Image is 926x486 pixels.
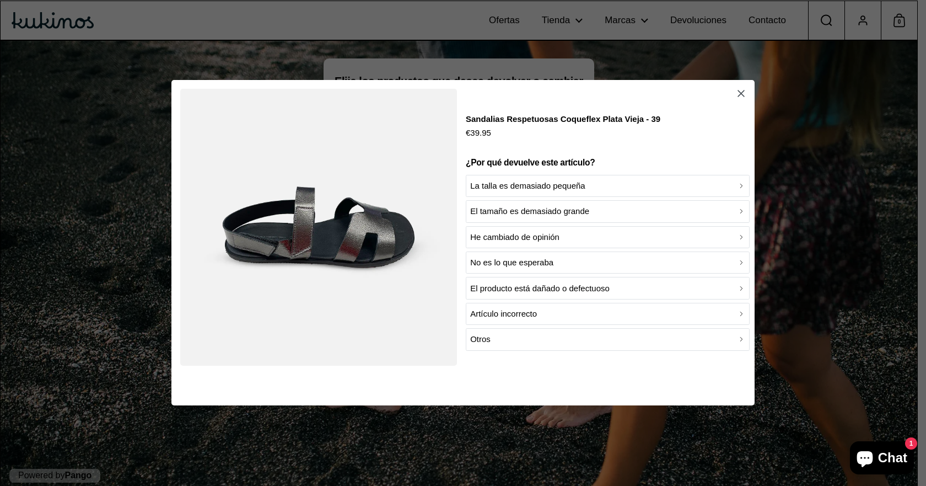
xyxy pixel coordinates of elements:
p: Sandalias Respetuosas Coqueflex Plata Vieja - 39 [466,113,660,126]
p: He cambiado de opinión [470,231,559,244]
p: Artículo incorrecto [470,307,537,321]
p: €39.95 [466,127,660,141]
p: El tamaño es demasiado grande [470,205,589,218]
button: Otros [466,329,750,351]
button: He cambiado de opinión [466,226,750,248]
p: El producto está dañado o defectuoso [470,282,610,295]
inbox-online-store-chat: Chat de la tienda online Shopify [847,441,917,477]
button: La talla es demasiado pequeña [466,175,750,197]
h2: ¿Por qué devuelve este artículo? [466,157,750,168]
p: No es lo que esperaba [470,257,553,270]
button: Artículo incorrecto [466,303,750,325]
button: No es lo que esperaba [466,252,750,274]
p: La talla es demasiado pequeña [470,180,585,193]
p: Otros [470,333,491,346]
img: sandalias-respetuosas-coqueflex-plata-vieja-new-kukinos-2.webp [180,89,457,366]
button: El tamaño es demasiado grande [466,201,750,223]
button: El producto está dañado o defectuoso [466,277,750,300]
